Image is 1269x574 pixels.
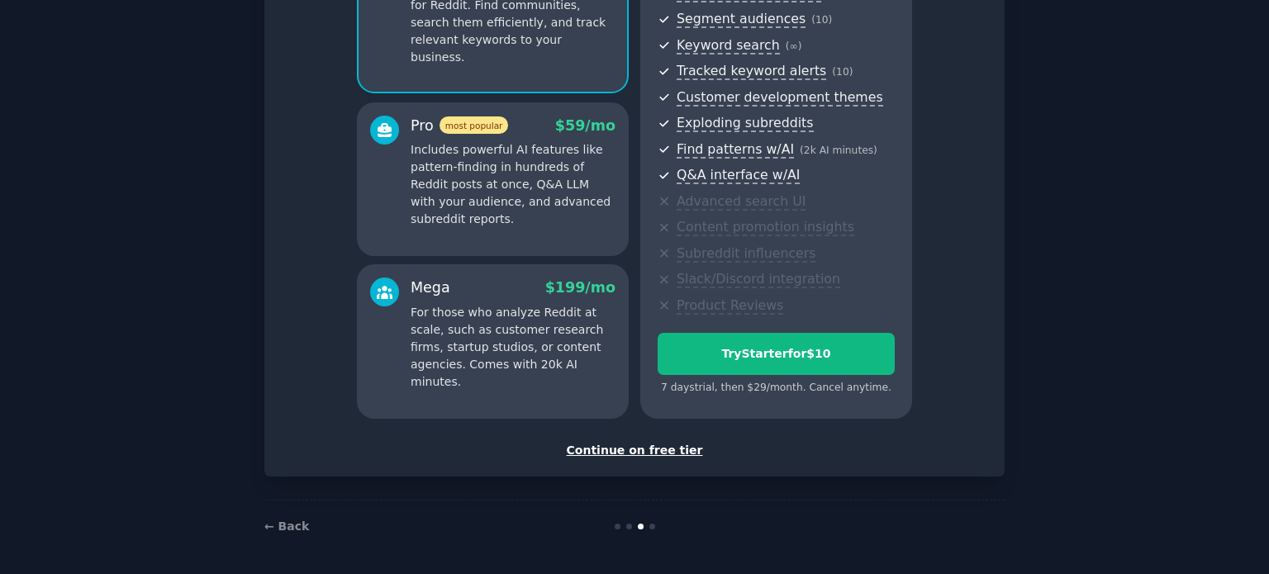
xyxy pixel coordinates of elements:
[677,11,806,28] span: Segment audiences
[555,117,615,134] span: $ 59 /mo
[677,141,794,159] span: Find patterns w/AI
[677,297,783,315] span: Product Reviews
[811,14,832,26] span: ( 10 )
[411,278,450,298] div: Mega
[658,333,895,375] button: TryStarterfor$10
[411,116,508,136] div: Pro
[677,219,854,236] span: Content promotion insights
[658,381,895,396] div: 7 days trial, then $ 29 /month . Cancel anytime.
[677,115,813,132] span: Exploding subreddits
[545,279,615,296] span: $ 199 /mo
[264,519,309,533] a: ← Back
[677,89,883,107] span: Customer development themes
[677,37,780,55] span: Keyword search
[411,141,615,228] p: Includes powerful AI features like pattern-finding in hundreds of Reddit posts at once, Q&A LLM w...
[677,167,800,184] span: Q&A interface w/AI
[786,40,802,52] span: ( ∞ )
[677,63,826,80] span: Tracked keyword alerts
[677,245,815,263] span: Subreddit influencers
[677,271,840,288] span: Slack/Discord integration
[411,304,615,391] p: For those who analyze Reddit at scale, such as customer research firms, startup studios, or conte...
[282,442,987,459] div: Continue on free tier
[658,345,894,363] div: Try Starter for $10
[800,145,877,156] span: ( 2k AI minutes )
[440,116,509,134] span: most popular
[832,66,853,78] span: ( 10 )
[677,193,806,211] span: Advanced search UI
